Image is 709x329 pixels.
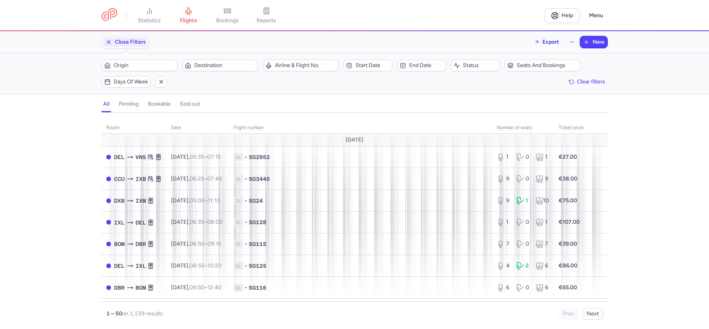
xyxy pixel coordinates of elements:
[103,101,109,108] h4: all
[559,308,579,320] button: Prev.
[135,240,146,248] span: DBR
[497,175,510,183] div: 9
[102,60,178,71] button: Origin
[536,175,549,183] div: 9
[216,17,239,24] span: bookings
[245,262,247,270] span: •
[114,262,125,270] span: DEL
[135,218,146,227] span: DEL
[397,60,446,71] button: End date
[190,284,222,291] span: –
[234,197,243,205] span: 1L
[119,101,139,108] h4: pending
[559,241,577,247] strong: €39.00
[190,154,204,160] time: 05:35
[245,284,247,292] span: •
[234,153,243,161] span: 1L
[114,62,175,69] span: Origin
[516,262,530,270] div: 2
[114,196,125,205] span: DXB
[130,7,169,24] a: statistics
[102,76,151,88] button: Days of week
[536,240,549,248] div: 7
[190,219,204,225] time: 06:35
[190,262,204,269] time: 08:55
[171,175,222,182] span: [DATE],
[247,7,286,24] a: reports
[249,153,270,161] span: SG2952
[171,154,221,160] span: [DATE],
[135,153,146,161] span: VNS
[559,284,577,291] strong: €65.00
[171,241,221,247] span: [DATE],
[180,101,200,108] h4: sold out
[245,153,247,161] span: •
[497,240,510,248] div: 7
[102,122,166,134] th: route
[249,197,263,205] span: SG24
[171,284,222,291] span: [DATE],
[505,60,581,71] button: Seats and bookings
[135,175,146,183] span: IXB
[536,153,549,161] div: 1
[190,241,221,247] span: –
[171,197,220,204] span: [DATE],
[208,284,222,291] time: 12:40
[190,262,222,269] span: –
[148,101,171,108] h4: bookable
[207,154,221,160] time: 07:15
[114,240,125,248] span: BOM
[516,153,530,161] div: 0
[190,175,222,182] span: –
[171,219,222,225] span: [DATE],
[182,60,258,71] button: Destination
[245,218,247,226] span: •
[584,8,608,23] button: Menu
[138,17,161,24] span: statistics
[190,197,205,204] time: 05:00
[171,262,222,269] span: [DATE],
[249,284,266,292] span: SG116
[516,240,530,248] div: 0
[102,36,149,48] button: Close Filters
[536,262,549,270] div: 6
[208,197,220,204] time: 11:10
[346,137,363,143] span: [DATE]
[135,283,146,292] span: BOM
[234,262,243,270] span: 1L
[114,283,125,292] span: DBR
[249,262,266,270] span: SG125
[497,284,510,292] div: 6
[492,122,554,134] th: number of seats
[207,219,222,225] time: 08:05
[114,175,125,183] span: CCU
[234,284,243,292] span: 1L
[497,197,510,205] div: 9
[566,76,608,88] button: Clear filters
[497,262,510,270] div: 4
[249,240,266,248] span: SG115
[516,218,530,226] div: 0
[536,284,549,292] div: 6
[122,310,163,317] span: on 1,139 results
[135,196,146,205] span: IXM
[559,262,577,269] strong: €86.00
[559,154,577,160] strong: €27.00
[593,39,604,45] span: New
[180,17,197,24] span: flights
[355,62,390,69] span: Start date
[343,60,392,71] button: Start date
[245,197,247,205] span: •
[536,218,549,226] div: 1
[114,218,125,227] span: IXL
[234,218,243,226] span: 1L
[497,153,510,161] div: 1
[257,17,276,24] span: reports
[229,122,492,134] th: Flight number
[545,8,580,23] a: Help
[263,60,339,71] button: Airline & Flight No.
[190,197,220,204] span: –
[102,8,117,23] a: CitizenPlane red outlined logo
[516,175,530,183] div: 0
[463,62,497,69] span: Status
